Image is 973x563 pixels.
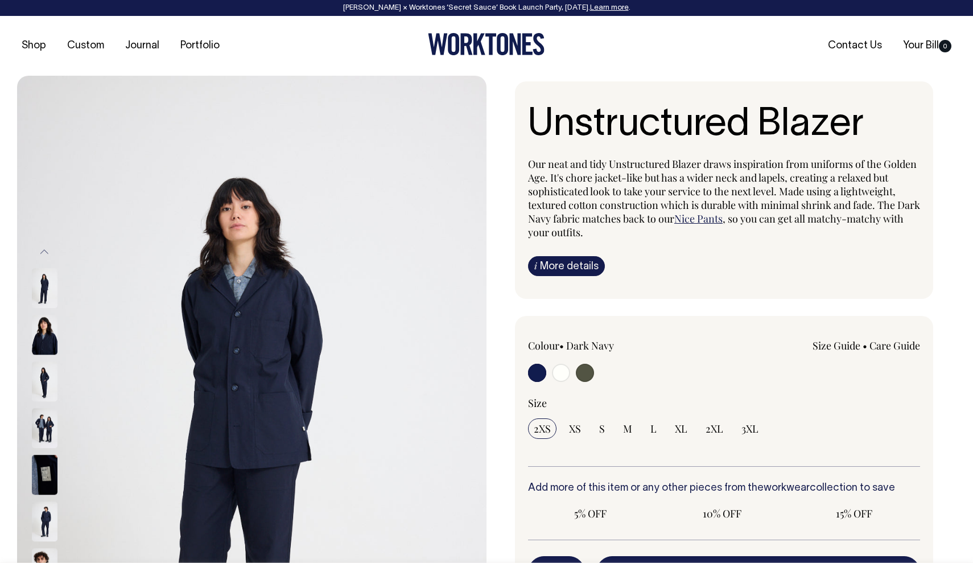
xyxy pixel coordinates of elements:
a: Contact Us [823,36,887,55]
a: Your Bill0 [898,36,956,55]
div: [PERSON_NAME] × Worktones ‘Secret Sauce’ Book Launch Party, [DATE]. . [11,4,962,12]
label: Dark Navy [566,339,614,352]
span: L [650,422,657,435]
span: 0 [939,40,951,52]
input: 10% OFF [660,503,785,524]
a: Shop [17,36,51,55]
span: M [623,422,632,435]
button: Previous [36,239,53,265]
a: Size Guide [813,339,860,352]
img: dark-navy [32,408,57,448]
span: XS [569,422,581,435]
span: • [863,339,867,352]
a: Journal [121,36,164,55]
a: workwear [764,483,810,493]
input: 3XL [736,418,764,439]
img: dark-navy [32,455,57,495]
span: 15% OFF [797,507,911,520]
div: Size [528,396,920,410]
input: 2XS [528,418,556,439]
span: 5% OFF [534,507,648,520]
img: dark-navy [32,361,57,401]
input: M [617,418,638,439]
a: Nice Pants [674,212,723,225]
span: 10% OFF [666,507,780,520]
span: Our neat and tidy Unstructured Blazer draws inspiration from uniforms of the Golden Age. It's cho... [528,157,920,225]
div: Colour [528,339,685,352]
input: 5% OFF [528,503,653,524]
span: 3XL [741,422,758,435]
span: i [534,260,537,272]
span: S [599,422,605,435]
input: 2XL [700,418,729,439]
span: XL [675,422,687,435]
input: XL [669,418,693,439]
h1: Unstructured Blazer [528,104,920,147]
input: L [645,418,662,439]
span: , so you can get all matchy-matchy with your outfits. [528,212,904,239]
span: 2XS [534,422,551,435]
img: dark-navy [32,315,57,355]
img: dark-navy [32,502,57,541]
span: • [559,339,564,352]
a: Learn more [590,5,629,11]
a: Custom [63,36,109,55]
input: 15% OFF [791,503,917,524]
input: XS [563,418,587,439]
a: iMore details [528,256,605,276]
img: dark-navy [32,268,57,308]
a: Portfolio [176,36,224,55]
a: Care Guide [869,339,920,352]
h6: Add more of this item or any other pieces from the collection to save [528,483,920,494]
span: 2XL [706,422,723,435]
input: S [593,418,611,439]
